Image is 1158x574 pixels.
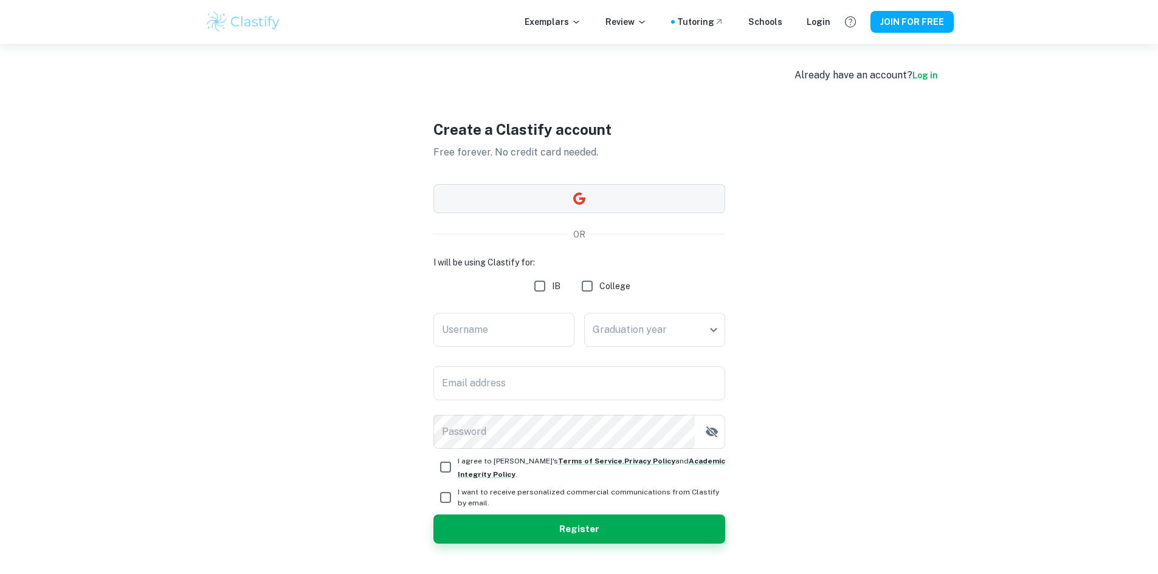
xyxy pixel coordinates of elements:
[552,279,560,293] span: IB
[433,118,725,140] h1: Create a Clastify account
[870,11,954,33] button: JOIN FOR FREE
[605,15,647,29] p: Review
[525,15,581,29] p: Exemplars
[433,514,725,544] button: Register
[677,15,724,29] a: Tutoring
[840,12,861,32] button: Help and Feedback
[794,68,938,83] div: Already have an account?
[912,70,938,80] a: Log in
[558,457,622,465] a: Terms of Service
[624,457,675,465] a: Privacy Policy
[458,487,725,508] span: I want to receive personalized commercial communications from Clastify by email.
[458,457,725,479] a: Academic Integrity Policy
[433,256,725,269] h6: I will be using Clastify for:
[573,228,585,241] p: OR
[807,15,830,29] a: Login
[458,457,725,479] span: I agree to [PERSON_NAME]'s , and .
[433,145,725,160] p: Free forever. No credit card needed.
[599,279,630,293] span: College
[748,15,782,29] a: Schools
[205,10,282,34] img: Clastify logo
